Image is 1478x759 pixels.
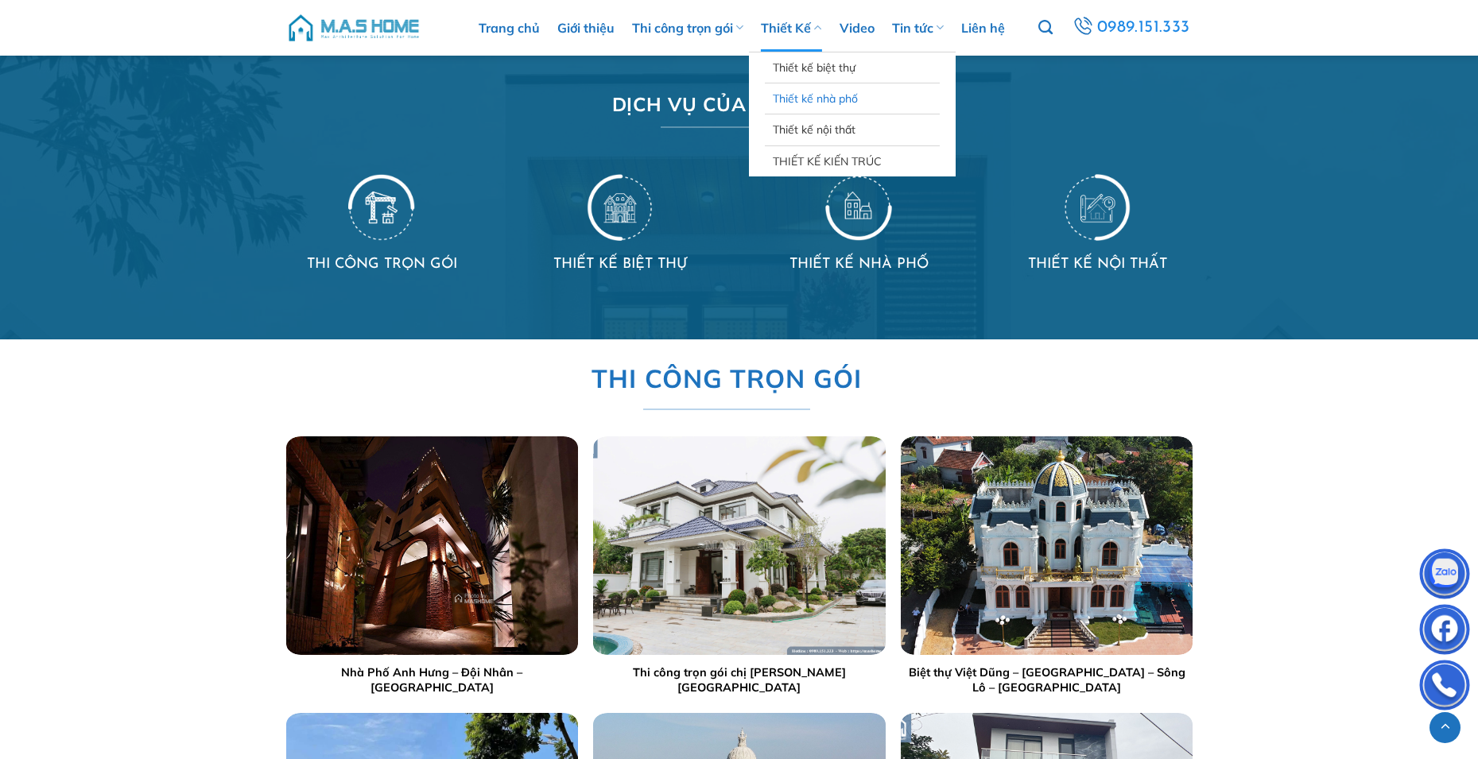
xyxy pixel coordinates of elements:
[761,4,821,52] a: Thiết Kế
[840,4,875,52] a: Video
[1067,13,1196,43] a: 0989.151.333
[593,436,885,655] img: Trang chủ 69
[593,665,885,695] a: Thi công trọn gói chị [PERSON_NAME][GEOGRAPHIC_DATA]
[285,665,577,695] a: Nhà Phố Anh Hưng – Đội Nhân – [GEOGRAPHIC_DATA]
[901,436,1193,655] img: Trang chủ 70
[1002,172,1193,277] a: Thiet ke chua co ten 42THIẾT KẾ NỘI THẤT
[1038,11,1053,45] a: Tìm kiếm
[286,172,477,277] a: Thiet ke chua co ten 38THI CÔNG TRỌN GÓI
[591,358,861,399] span: THI CÔNG TRỌN GÓI
[1002,254,1193,277] h4: THIẾT KẾ NỘI THẤT
[525,172,716,277] a: Thiet ke chua co ten 39THIẾT KẾ BIỆT THỰ
[525,254,716,277] h4: THIẾT KẾ BIỆT THỰ
[285,436,577,655] img: Trang chủ 68
[773,146,932,176] a: THIẾT KẾ KIẾN TRÚC
[1421,664,1468,711] img: Phone
[479,4,540,52] a: Trang chủ
[587,172,654,241] img: Trang chủ 65
[286,4,421,52] img: M.A.S HOME – Tổng Thầu Thiết Kế Và Xây Nhà Trọn Gói
[961,4,1005,52] a: Liên hệ
[1095,14,1193,42] span: 0989.151.333
[1430,712,1461,743] a: Lên đầu trang
[557,4,615,52] a: Giới thiệu
[901,665,1193,695] a: Biệt thự Việt Dũng – [GEOGRAPHIC_DATA] – Sông Lô – [GEOGRAPHIC_DATA]
[348,172,415,241] img: Trang chủ 64
[1421,608,1468,656] img: Facebook
[612,89,866,119] span: DỊCH VỤ CỦA CHÚNG TÔI
[286,254,477,277] h4: THI CÔNG TRỌN GÓI
[825,172,892,241] img: Trang chủ 66
[632,4,743,52] a: Thi công trọn gói
[773,83,932,114] a: Thiết kế nhà phố
[1421,552,1468,600] img: Zalo
[892,4,944,52] a: Tin tức
[773,52,932,83] a: Thiết kế biệt thự
[773,114,932,145] a: Thiết kế nội thất
[763,254,954,277] h4: THIẾT KẾ NHÀ PHỐ
[1064,172,1131,241] img: Trang chủ 67
[763,172,954,277] a: Thiet ke chua co ten 41THIẾT KẾ NHÀ PHỐ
